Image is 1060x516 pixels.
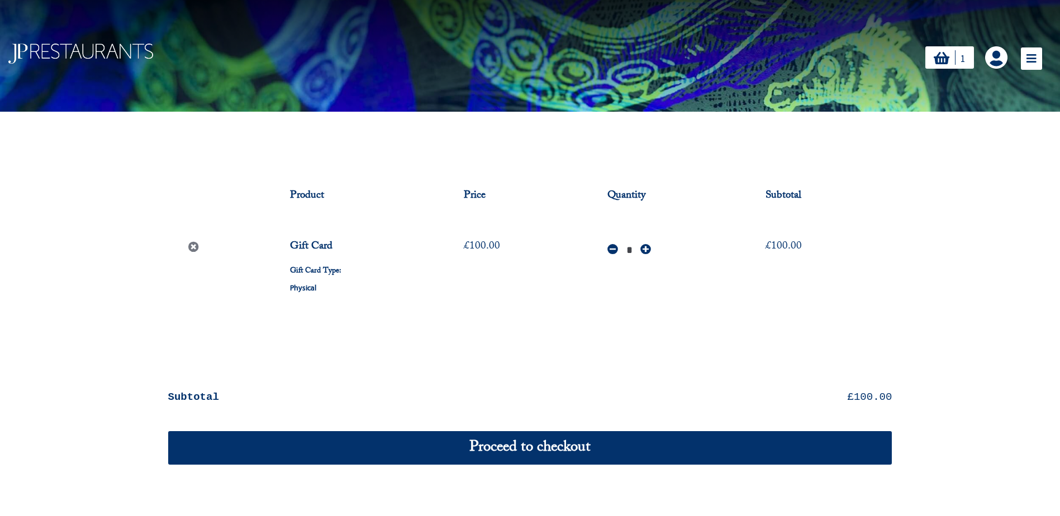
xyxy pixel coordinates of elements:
[464,237,469,256] span: £
[607,241,618,258] button: Reduce Quantity
[290,263,430,280] dt: Gift Card Type:
[749,170,892,221] th: Subtotal
[290,280,430,297] p: physical
[464,237,500,256] bdi: 100.00
[273,221,447,321] th: Gift Card
[961,52,966,65] span: 1
[8,44,153,64] img: logo-final-from-website.png
[621,238,638,262] input: Quantity
[185,238,202,256] a: Remove Gift Card from cart
[168,378,549,416] th: Subtotal
[446,170,590,221] th: Price
[168,431,892,465] a: Proceed to checkout
[766,237,802,256] bdi: 100.00
[640,241,651,258] button: Increase Quantity
[848,391,892,403] bdi: 100.00
[766,237,771,256] span: £
[273,170,447,221] th: Product
[590,170,748,221] th: Quantity
[925,46,974,69] a: 1
[848,391,854,403] span: £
